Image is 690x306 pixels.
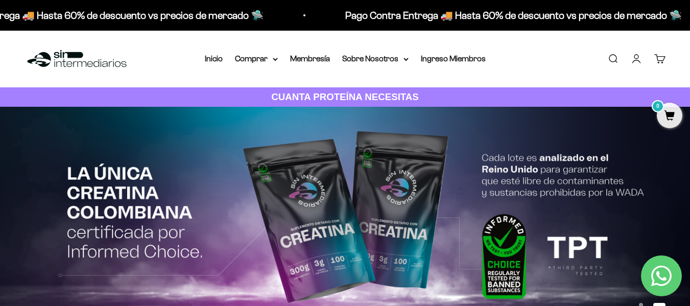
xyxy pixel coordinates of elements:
mark: 0 [652,100,664,112]
a: Inicio [205,54,223,63]
a: 0 [657,111,682,122]
summary: Sobre Nosotros [342,52,409,65]
a: Ingreso Miembros [421,54,486,63]
a: Membresía [290,54,330,63]
summary: Comprar [235,52,278,65]
p: Pago Contra Entrega 🚚 Hasta 60% de descuento vs precios de mercado 🛸 [344,7,681,23]
strong: CUANTA PROTEÍNA NECESITAS [271,91,419,102]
